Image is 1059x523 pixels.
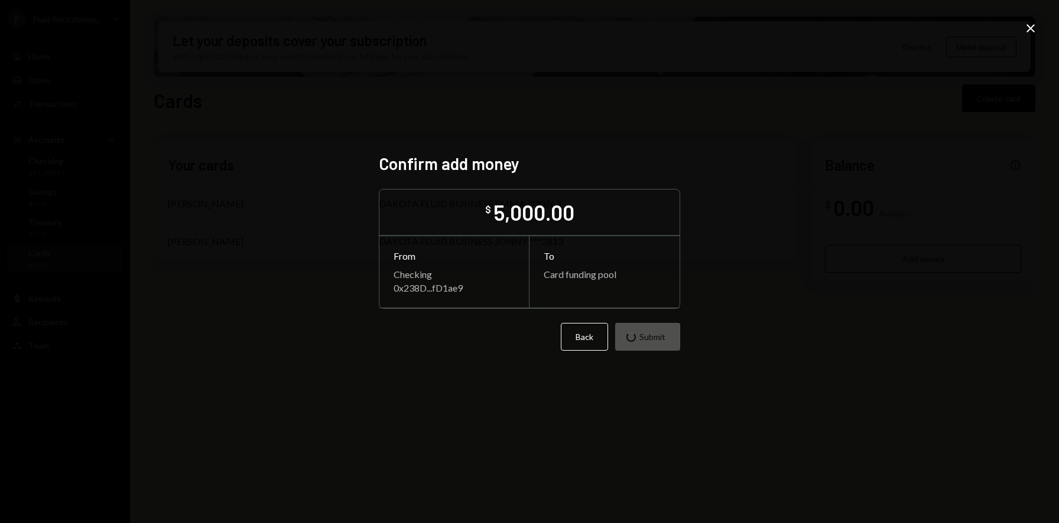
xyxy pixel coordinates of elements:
[544,250,665,261] div: To
[544,269,665,280] div: Card funding pool
[394,269,515,280] div: Checking
[493,199,574,225] div: 5,000.00
[561,323,608,351] button: Back
[379,152,680,175] h2: Confirm add money
[394,282,515,293] div: 0x238D...fD1ae9
[485,204,491,215] div: $
[394,250,515,261] div: From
